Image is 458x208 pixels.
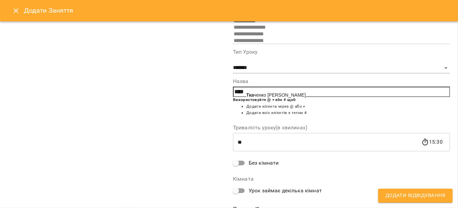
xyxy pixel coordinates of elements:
b: Використовуйте @ + або # щоб [233,97,296,102]
button: Close [8,3,24,19]
span: ченко [PERSON_NAME] [246,92,306,98]
span: Додати Відвідування [385,191,445,200]
li: Додати клієнта через @ або + [246,103,450,110]
label: Тип Уроку [233,49,450,55]
span: Без кімнати [249,159,279,167]
span: Урок займає декілька кімнат [249,187,322,195]
h6: Додати Заняття [24,5,450,16]
label: Кімната [233,176,450,182]
label: Тривалість уроку(в хвилинах) [233,125,450,130]
b: Тка [246,92,254,98]
label: Назва [233,79,450,84]
li: Додати всіх клієнтів з тегом # [246,110,450,116]
button: Додати Відвідування [378,189,453,203]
